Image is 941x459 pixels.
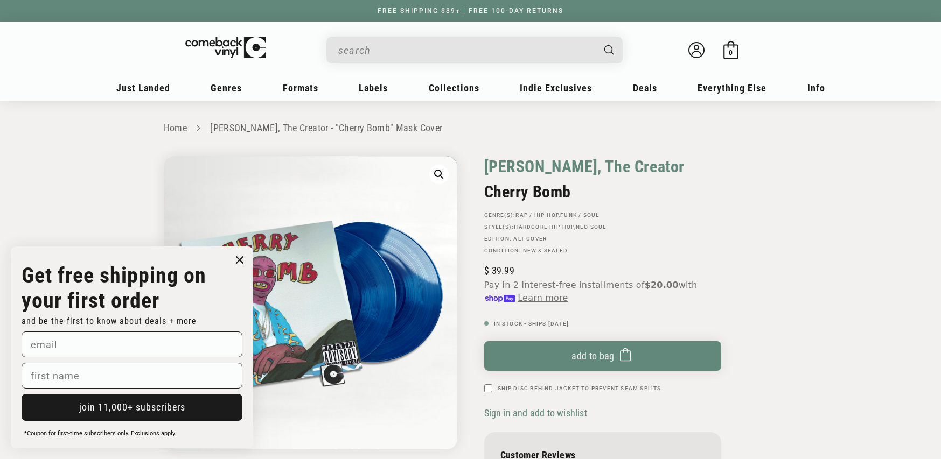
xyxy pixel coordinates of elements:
[515,212,559,218] a: Rap / Hip-Hop
[698,82,766,94] span: Everything Else
[367,7,574,15] a: FREE SHIPPING $89+ | FREE 100-DAY RETURNS
[484,265,514,276] span: 39.99
[484,407,587,419] span: Sign in and add to wishlist
[283,82,318,94] span: Formats
[571,350,615,362] span: Add to bag
[729,48,733,57] span: 0
[484,341,721,371] button: Add to bag
[22,363,242,389] input: first name
[484,212,721,218] p: GENRE(S): ,
[22,331,242,357] input: email
[633,82,657,94] span: Deals
[484,236,721,242] p: Edition: Alt Cover
[22,316,197,326] span: and be the first to know about deals + more
[232,252,248,268] button: Close dialog
[484,407,590,419] button: Sign in and add to wishlist
[210,122,442,133] a: [PERSON_NAME], The Creator - "Cherry Bomb" Mask Cover
[520,82,592,94] span: Indie Exclusives
[484,182,721,201] h2: Cherry Bomb
[338,39,594,61] input: When autocomplete results are available use up and down arrows to review and enter to select
[326,37,623,63] div: Search
[807,82,825,94] span: Info
[164,121,778,136] nav: breadcrumbs
[576,224,607,230] a: Neo Soul
[164,122,187,133] a: Home
[22,394,242,421] button: join 11,000+ subscribers
[498,384,661,392] label: Ship Disc Behind Jacket To Prevent Seam Splits
[484,265,489,276] span: $
[484,321,721,327] p: In Stock - Ships [DATE]
[484,156,685,177] a: [PERSON_NAME], The Creator
[211,82,242,94] span: Genres
[514,224,574,230] a: Hardcore Hip-Hop
[22,263,206,313] strong: Get free shipping on your first order
[560,212,599,218] a: Funk / Soul
[595,37,624,63] button: Search
[116,82,170,94] span: Just Landed
[359,82,388,94] span: Labels
[484,224,721,230] p: STYLE(S): ,
[24,430,176,437] span: *Coupon for first-time subscribers only. Exclusions apply.
[429,82,479,94] span: Collections
[484,248,721,254] p: Condition: New & Sealed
